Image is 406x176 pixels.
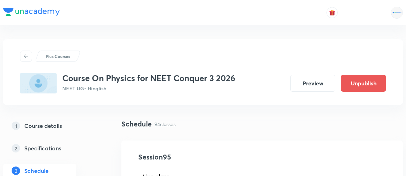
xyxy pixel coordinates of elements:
p: 94 classes [154,120,176,128]
img: Company Logo [3,8,60,16]
a: Company Logo [3,8,60,18]
h5: Course details [24,122,62,130]
h4: Schedule [121,119,152,129]
p: 1 [12,122,20,130]
h5: Schedule [24,167,49,175]
button: avatar [326,7,338,18]
p: 2 [12,144,20,152]
img: CEEF4500-C68D-44C6-A4B1-E491C6FD5551_plus.png [20,73,57,93]
a: 1Course details [3,119,99,133]
h5: Specifications [24,144,61,152]
img: avatar [329,9,335,16]
h4: Session 95 [138,152,267,162]
p: NEET UG • Hinglish [62,85,235,92]
button: Preview [290,75,335,92]
h3: Course On Physics for NEET Conquer 3 2026 [62,73,235,83]
p: 3 [12,167,20,175]
img: Rahul Mishra [391,7,403,19]
button: Unpublish [341,75,386,92]
a: 2Specifications [3,141,99,155]
p: Plus Courses [46,53,70,59]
